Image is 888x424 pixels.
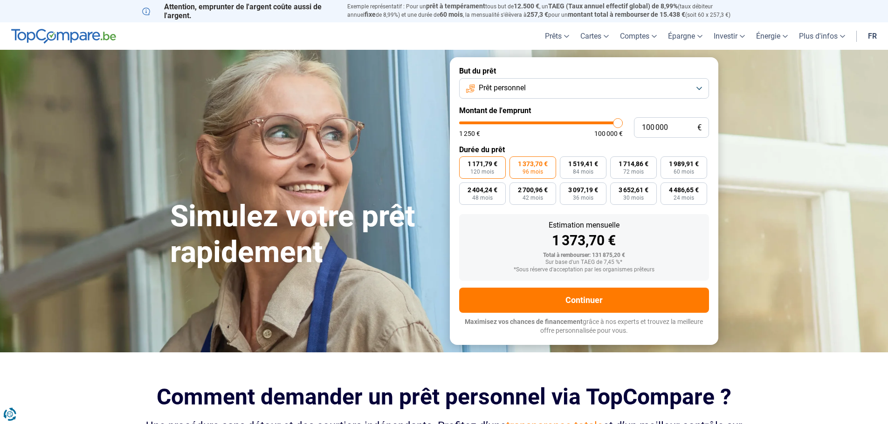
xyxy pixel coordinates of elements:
a: Énergie [750,22,793,50]
a: Investir [708,22,750,50]
span: 24 mois [674,195,694,201]
div: *Sous réserve d'acceptation par les organismes prêteurs [467,267,702,273]
span: 72 mois [623,169,644,175]
div: Sur base d'un TAEG de 7,45 %* [467,259,702,266]
p: Attention, emprunter de l'argent coûte aussi de l'argent. [142,2,336,20]
span: fixe [365,11,376,18]
a: Cartes [575,22,614,50]
button: Continuer [459,288,709,313]
span: 2 404,24 € [468,187,497,193]
span: € [697,124,702,132]
span: 36 mois [573,195,593,201]
a: Épargne [662,22,708,50]
p: grâce à nos experts et trouvez la meilleure offre personnalisée pour vous. [459,317,709,336]
label: Durée du prêt [459,145,709,154]
div: Total à rembourser: 131 875,20 € [467,252,702,259]
p: Exemple représentatif : Pour un tous but de , un (taux débiteur annuel de 8,99%) et une durée de ... [347,2,746,19]
div: Estimation mensuelle [467,222,702,229]
span: 60 mois [674,169,694,175]
span: TAEG (Taux annuel effectif global) de 8,99% [548,2,678,10]
span: 2 700,96 € [518,187,548,193]
span: montant total à rembourser de 15.438 € [568,11,685,18]
img: TopCompare [11,29,116,44]
span: 48 mois [472,195,493,201]
span: 120 mois [470,169,494,175]
h1: Simulez votre prêt rapidement [170,199,439,270]
span: 4 486,65 € [669,187,699,193]
a: Plus d'infos [793,22,851,50]
h2: Comment demander un prêt personnel via TopCompare ? [142,384,746,410]
span: 30 mois [623,195,644,201]
span: 3 652,61 € [619,187,648,193]
span: 1 989,91 € [669,161,699,167]
span: 1 373,70 € [518,161,548,167]
span: 84 mois [573,169,593,175]
a: fr [862,22,882,50]
span: 257,3 € [527,11,548,18]
span: 42 mois [523,195,543,201]
span: 1 519,41 € [568,161,598,167]
span: prêt à tempérament [426,2,485,10]
span: 3 097,19 € [568,187,598,193]
span: 96 mois [523,169,543,175]
span: 1 714,86 € [619,161,648,167]
span: Prêt personnel [479,83,526,93]
span: 1 171,79 € [468,161,497,167]
label: But du prêt [459,67,709,75]
span: 60 mois [440,11,463,18]
span: 1 250 € [459,130,480,137]
span: 12.500 € [514,2,539,10]
div: 1 373,70 € [467,234,702,248]
a: Comptes [614,22,662,50]
span: Maximisez vos chances de financement [465,318,583,325]
button: Prêt personnel [459,78,709,99]
label: Montant de l'emprunt [459,106,709,115]
a: Prêts [539,22,575,50]
span: 100 000 € [594,130,623,137]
